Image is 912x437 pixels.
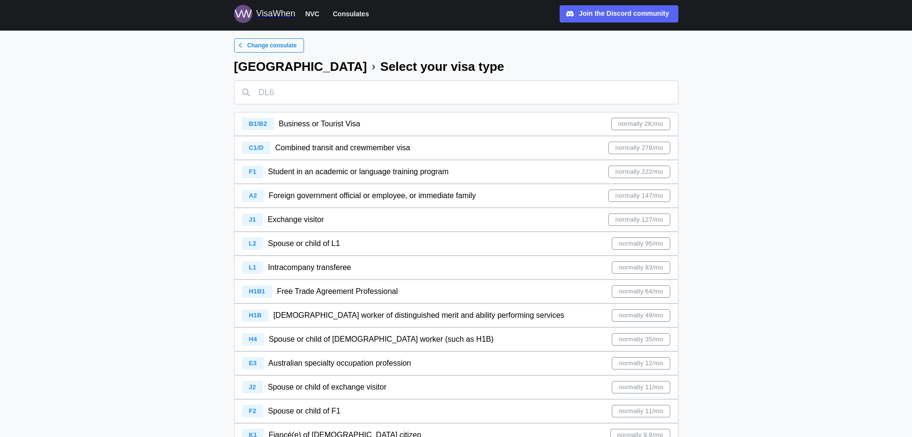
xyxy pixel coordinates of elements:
span: normally 64/mo [619,286,663,297]
span: normally 83/mo [619,262,663,273]
span: normally 35/mo [619,334,663,345]
span: normally 127/mo [615,214,663,225]
span: E3 [249,359,257,367]
span: B1/B2 [249,120,267,127]
button: Consulates [328,8,373,20]
span: H1B1 [249,288,265,295]
span: Exchange visitor [268,215,324,224]
span: normally 2K/mo [618,118,663,130]
a: H4 Spouse or child of [DEMOGRAPHIC_DATA] worker (such as H1B)normally 35/mo [234,327,678,351]
a: C1/D Combined transit and crewmember visanormally 278/mo [234,136,678,160]
a: Change consulate [234,38,304,53]
span: F1 [249,168,257,175]
span: Spouse or child of F1 [268,407,340,415]
a: H1B1 Free Trade Agreement Professionalnormally 64/mo [234,280,678,303]
span: normally 49/mo [619,310,663,321]
div: VisaWhen [256,7,295,21]
span: J2 [249,383,256,391]
span: Australian specialty occupation profession [269,359,411,367]
span: H4 [249,336,257,343]
input: DL6 [234,80,678,104]
span: normally 12/mo [619,358,663,369]
span: Spouse or child of L1 [268,239,340,247]
a: L2 Spouse or child of L1normally 95/mo [234,232,678,256]
span: A2 [249,192,257,199]
span: C1/D [249,144,264,151]
span: normally 95/mo [619,238,663,249]
a: B1/B2 Business or Tourist Visanormally 2K/mo [234,112,678,136]
span: Change consulate [247,39,296,52]
span: L2 [249,240,257,247]
span: NVC [305,8,320,20]
a: Logo for VisaWhen VisaWhen [234,5,295,23]
span: normally 222/mo [615,166,663,178]
a: H1B [DEMOGRAPHIC_DATA] worker of distinguished merit and ability performing servicesnormally 49/mo [234,303,678,327]
span: [DEMOGRAPHIC_DATA] worker of distinguished merit and ability performing services [273,311,564,319]
a: Join the Discord community [560,5,678,22]
span: Spouse or child of exchange visitor [268,383,386,391]
span: J1 [249,216,256,223]
span: Free Trade Agreement Professional [277,287,398,295]
span: Business or Tourist Visa [279,120,360,128]
span: normally 147/mo [615,190,663,202]
span: Student in an academic or language training program [268,168,449,176]
div: Select your visa type [380,60,504,73]
span: L1 [249,264,257,271]
span: Foreign government official or employee, or immediate family [269,191,476,200]
span: Spouse or child of [DEMOGRAPHIC_DATA] worker (such as H1B) [269,335,494,343]
span: normally 11/mo [619,381,663,393]
a: A2 Foreign government official or employee, or immediate familynormally 147/mo [234,184,678,208]
span: Intracompany transferee [268,263,351,271]
span: Consulates [333,8,369,20]
button: NVC [301,8,324,20]
a: L1 Intracompany transfereenormally 83/mo [234,256,678,280]
span: H1B [249,312,262,319]
a: J2 Spouse or child of exchange visitornormally 11/mo [234,375,678,399]
a: E3 Australian specialty occupation professionnormally 12/mo [234,351,678,375]
a: F1 Student in an academic or language training programnormally 222/mo [234,160,678,184]
div: [GEOGRAPHIC_DATA] [234,60,367,73]
span: normally 11/mo [619,405,663,417]
span: F2 [249,407,257,415]
span: Combined transit and crewmember visa [275,144,410,152]
a: F2 Spouse or child of F1normally 11/mo [234,399,678,423]
div: › [372,61,375,72]
span: normally 278/mo [615,142,663,154]
a: J1 Exchange visitornormally 127/mo [234,208,678,232]
img: Logo for VisaWhen [234,5,252,23]
div: Join the Discord community [579,9,669,19]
